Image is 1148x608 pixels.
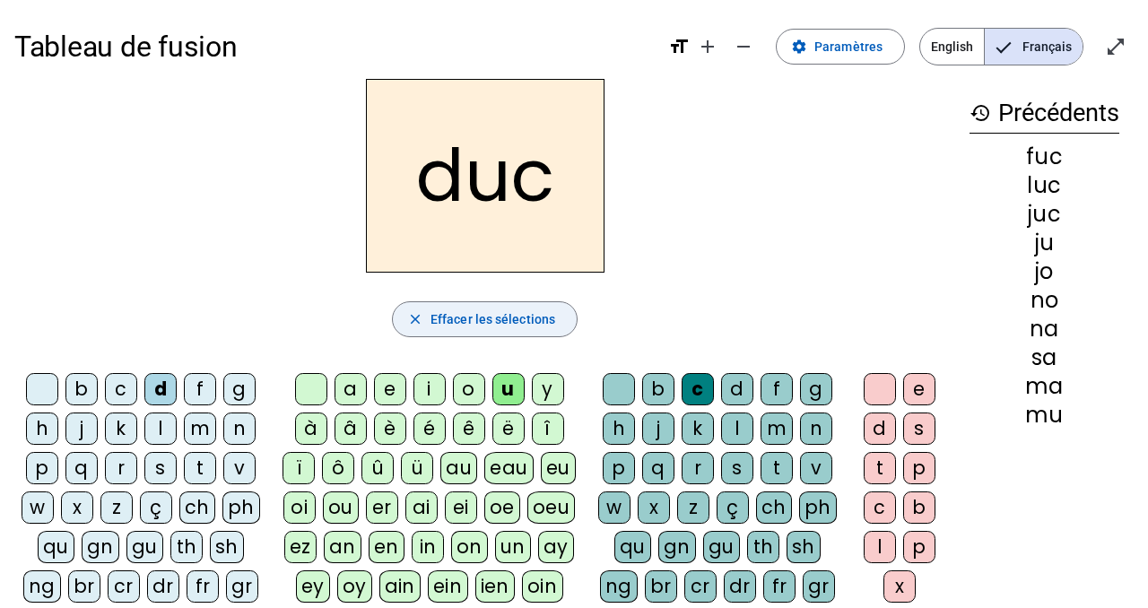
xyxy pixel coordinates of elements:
[428,570,468,603] div: ein
[283,452,315,484] div: ï
[903,413,935,445] div: s
[323,491,359,524] div: ou
[451,531,488,563] div: on
[538,531,574,563] div: ay
[985,29,1083,65] span: Français
[366,79,604,273] h2: duc
[747,531,779,563] div: th
[527,491,576,524] div: oeu
[864,491,896,524] div: c
[147,570,179,603] div: dr
[733,36,754,57] mat-icon: remove
[756,491,792,524] div: ch
[642,413,674,445] div: j
[26,413,58,445] div: h
[366,491,398,524] div: er
[484,491,520,524] div: oe
[970,404,1119,426] div: mu
[864,452,896,484] div: t
[919,28,1083,65] mat-button-toggle-group: Language selection
[522,570,563,603] div: oin
[484,452,534,484] div: eau
[492,373,525,405] div: u
[187,570,219,603] div: fr
[210,531,244,563] div: sh
[405,491,438,524] div: ai
[970,232,1119,254] div: ju
[703,531,740,563] div: gu
[369,531,404,563] div: en
[144,452,177,484] div: s
[65,452,98,484] div: q
[1105,36,1126,57] mat-icon: open_in_full
[970,376,1119,397] div: ma
[903,531,935,563] div: p
[283,491,316,524] div: oi
[903,491,935,524] div: b
[724,570,756,603] div: dr
[761,373,793,405] div: f
[532,373,564,405] div: y
[920,29,984,65] span: English
[717,491,749,524] div: ç
[453,413,485,445] div: ê
[184,413,216,445] div: m
[697,36,718,57] mat-icon: add
[903,373,935,405] div: e
[761,452,793,484] div: t
[495,531,531,563] div: un
[726,29,761,65] button: Diminuer la taille de la police
[226,570,258,603] div: gr
[682,373,714,405] div: c
[970,318,1119,340] div: na
[337,570,372,603] div: oy
[721,373,753,405] div: d
[22,491,54,524] div: w
[295,413,327,445] div: à
[392,301,578,337] button: Effacer les sélections
[179,491,215,524] div: ch
[324,531,361,563] div: an
[445,491,477,524] div: ei
[82,531,119,563] div: gn
[361,452,394,484] div: û
[379,570,422,603] div: ain
[970,146,1119,168] div: fuc
[682,413,714,445] div: k
[690,29,726,65] button: Augmenter la taille de la police
[970,102,991,124] mat-icon: history
[658,531,696,563] div: gn
[223,413,256,445] div: n
[475,570,516,603] div: ien
[532,413,564,445] div: î
[453,373,485,405] div: o
[23,570,61,603] div: ng
[803,570,835,603] div: gr
[598,491,631,524] div: w
[763,570,796,603] div: fr
[800,373,832,405] div: g
[799,491,837,524] div: ph
[65,373,98,405] div: b
[413,373,446,405] div: i
[1098,29,1134,65] button: Entrer en plein écran
[144,373,177,405] div: d
[105,452,137,484] div: r
[638,491,670,524] div: x
[374,373,406,405] div: e
[682,452,714,484] div: r
[883,570,916,603] div: x
[800,452,832,484] div: v
[374,413,406,445] div: è
[970,261,1119,282] div: jo
[970,290,1119,311] div: no
[108,570,140,603] div: cr
[65,413,98,445] div: j
[126,531,163,563] div: gu
[668,36,690,57] mat-icon: format_size
[68,570,100,603] div: br
[721,452,753,484] div: s
[105,413,137,445] div: k
[335,413,367,445] div: â
[776,29,905,65] button: Paramètres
